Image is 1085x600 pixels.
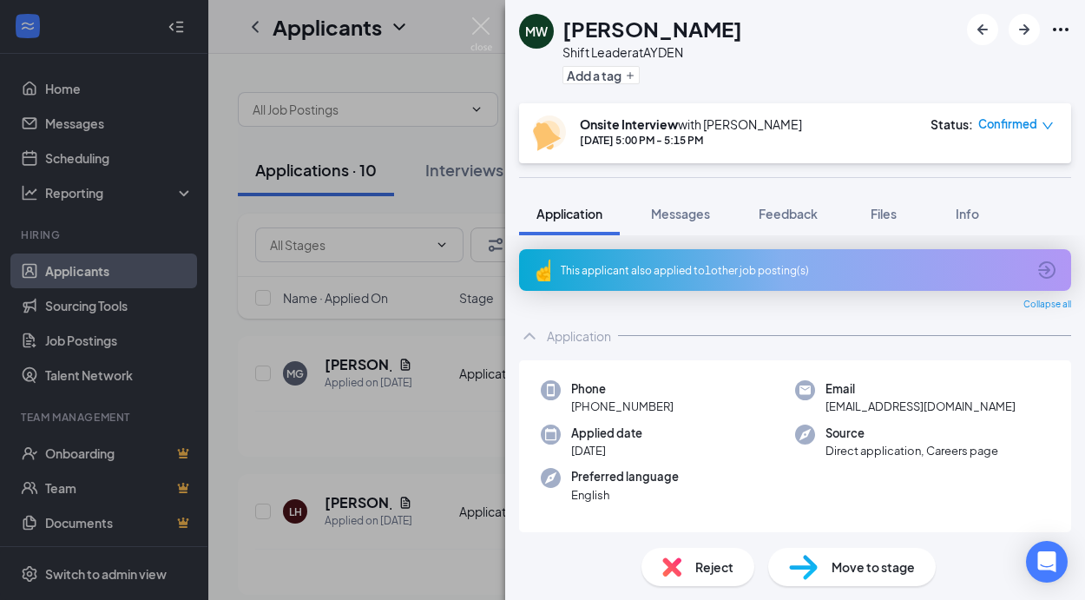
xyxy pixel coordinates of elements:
span: Email [825,380,1016,398]
div: Shift Leader at AYDEN [562,43,742,61]
span: English [571,486,679,504]
div: [DATE] 5:00 PM - 5:15 PM [580,133,802,148]
svg: ChevronUp [519,326,540,346]
div: Status : [930,115,973,133]
div: Application [547,327,611,345]
span: Move to stage [832,557,915,577]
span: Info [956,206,979,221]
svg: ArrowRight [1014,19,1035,40]
b: Onsite Interview [580,116,678,132]
span: Reject [695,557,733,577]
span: Source [825,425,998,442]
svg: Plus [625,70,635,81]
span: Applied date [571,425,642,442]
div: Open Intercom Messenger [1026,541,1068,583]
span: Feedback [759,206,818,221]
span: Collapse all [1023,298,1071,312]
div: with [PERSON_NAME] [580,115,802,133]
span: [EMAIL_ADDRESS][DOMAIN_NAME] [825,398,1016,415]
div: MW [525,23,548,40]
span: Direct application, Careers page [825,442,998,459]
span: [PHONE_NUMBER] [571,398,674,415]
span: Messages [651,206,710,221]
svg: Ellipses [1050,19,1071,40]
button: ArrowLeftNew [967,14,998,45]
button: ArrowRight [1009,14,1040,45]
span: [DATE] [571,442,642,459]
button: PlusAdd a tag [562,66,640,84]
span: Preferred language [571,468,679,485]
svg: ArrowLeftNew [972,19,993,40]
svg: ArrowCircle [1036,260,1057,280]
span: Phone [571,380,674,398]
span: down [1042,120,1054,132]
span: Files [871,206,897,221]
h1: [PERSON_NAME] [562,14,742,43]
div: This applicant also applied to 1 other job posting(s) [561,263,1026,278]
span: Application [536,206,602,221]
span: Confirmed [978,115,1037,133]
